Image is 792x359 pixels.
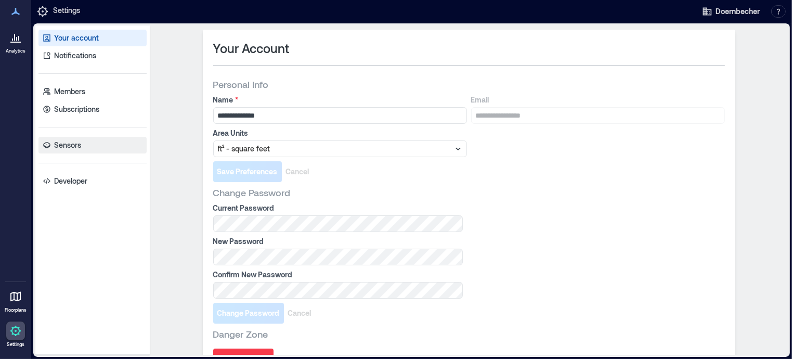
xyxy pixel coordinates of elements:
[3,318,28,351] a: Settings
[286,166,309,177] span: Cancel
[54,86,85,97] p: Members
[38,137,147,153] a: Sensors
[284,303,316,324] button: Cancel
[38,30,147,46] a: Your account
[213,303,284,324] button: Change Password
[716,6,760,17] span: Doernbecher
[54,50,96,61] p: Notifications
[699,3,763,20] button: Doernbecher
[38,83,147,100] a: Members
[213,95,465,105] label: Name
[471,95,723,105] label: Email
[5,307,27,313] p: Floorplans
[213,203,461,213] label: Current Password
[282,161,314,182] button: Cancel
[213,236,461,247] label: New Password
[54,33,99,43] p: Your account
[54,140,81,150] p: Sensors
[213,128,465,138] label: Area Units
[217,308,280,318] span: Change Password
[54,104,99,114] p: Subscriptions
[213,78,269,91] span: Personal Info
[38,47,147,64] a: Notifications
[38,101,147,118] a: Subscriptions
[217,166,278,177] span: Save Preferences
[213,328,268,340] span: Danger Zone
[6,48,25,54] p: Analytics
[213,270,461,280] label: Confirm New Password
[7,341,24,348] p: Settings
[213,186,291,199] span: Change Password
[3,25,29,57] a: Analytics
[54,176,87,186] p: Developer
[213,161,282,182] button: Save Preferences
[2,284,30,316] a: Floorplans
[38,173,147,189] a: Developer
[213,40,290,57] span: Your Account
[53,5,80,18] p: Settings
[288,308,311,318] span: Cancel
